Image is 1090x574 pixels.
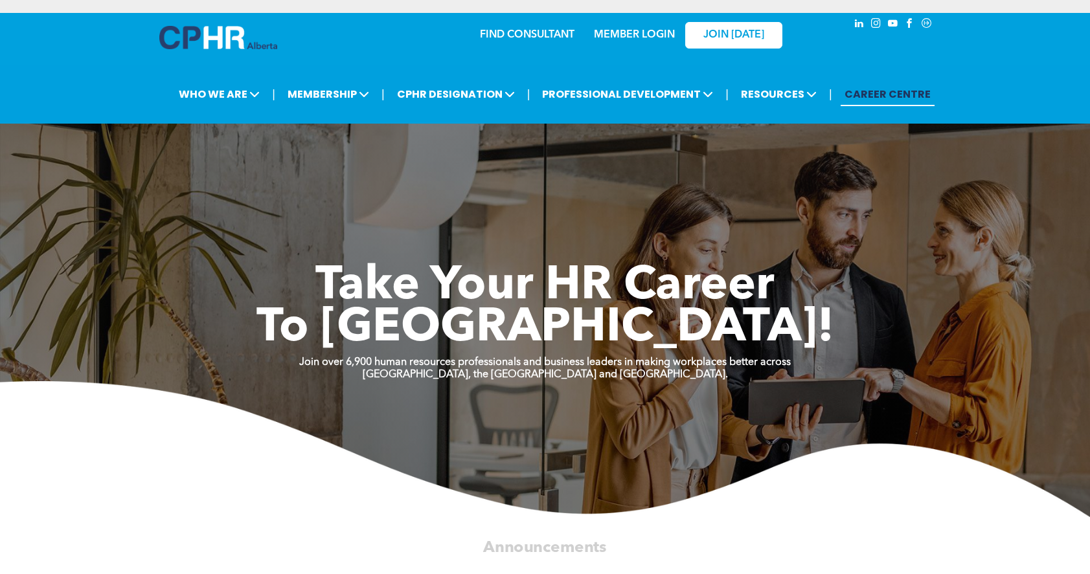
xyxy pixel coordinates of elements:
[685,22,782,49] a: JOIN [DATE]
[829,81,832,107] li: |
[737,82,821,106] span: RESOURCES
[159,26,277,49] img: A blue and white logo for cp alberta
[256,305,834,352] span: To [GEOGRAPHIC_DATA]!
[920,16,934,34] a: Social network
[284,82,373,106] span: MEMBERSHIP
[869,16,883,34] a: instagram
[175,82,264,106] span: WHO WE ARE
[381,81,385,107] li: |
[299,357,791,368] strong: Join over 6,900 human resources professionals and business leaders in making workplaces better ac...
[483,540,607,555] span: Announcements
[363,370,728,380] strong: [GEOGRAPHIC_DATA], the [GEOGRAPHIC_DATA] and [GEOGRAPHIC_DATA].
[393,82,519,106] span: CPHR DESIGNATION
[594,30,675,40] a: MEMBER LOGIN
[903,16,917,34] a: facebook
[315,263,775,310] span: Take Your HR Career
[527,81,530,107] li: |
[480,30,574,40] a: FIND CONSULTANT
[852,16,867,34] a: linkedin
[886,16,900,34] a: youtube
[272,81,275,107] li: |
[703,29,764,41] span: JOIN [DATE]
[538,82,717,106] span: PROFESSIONAL DEVELOPMENT
[841,82,935,106] a: CAREER CENTRE
[725,81,729,107] li: |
